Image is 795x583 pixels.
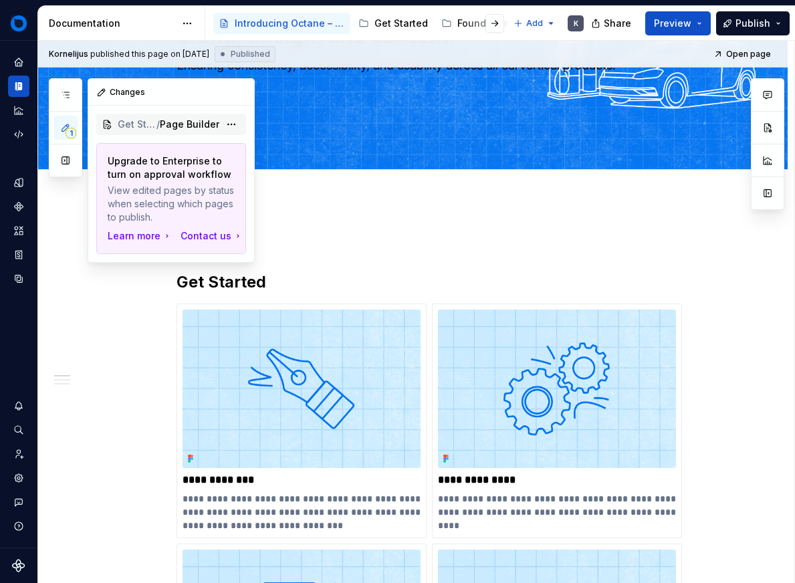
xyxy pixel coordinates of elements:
a: Analytics [8,100,29,121]
span: Published [231,49,270,60]
span: Get Started / For Content Editors [118,118,156,131]
svg: Supernova Logo [12,559,25,572]
button: Add [509,14,560,33]
a: Storybook stories [8,244,29,265]
div: Documentation [49,17,175,30]
a: Home [8,51,29,73]
a: Invite team [8,443,29,465]
a: Introducing Octane – a single source of truth for brand, design, and content. [213,13,350,34]
a: Get Started / For Content Editors/Page Builder [96,114,246,135]
a: Data sources [8,268,29,289]
span: Page Builder [160,118,219,131]
button: Notifications [8,395,29,417]
span: Publish [735,17,770,30]
div: K [574,18,578,29]
img: 26998d5e-8903-4050-8939-6da79a9ddf72.png [11,15,27,31]
a: Open page [709,45,777,64]
span: Add [526,18,543,29]
span: Preview [654,17,691,30]
button: Search ⌘K [8,419,29,441]
p: Upgrade to Enterprise to turn on approval workflow [108,154,235,181]
span: Share [604,17,631,30]
a: Get Started [353,13,433,34]
a: Contact us [181,229,243,243]
p: View edited pages by status when selecting which pages to publish. [108,184,235,224]
div: published this page on [DATE] [90,49,209,60]
span: / [156,118,160,131]
button: Contact support [8,491,29,513]
a: Design tokens [8,172,29,193]
span: Kornelijus [49,49,88,60]
span: Open page [726,49,771,60]
a: Foundations [436,13,521,34]
a: Code automation [8,124,29,145]
button: Share [584,11,640,35]
button: Publish [716,11,790,35]
span: 1 [66,128,76,138]
button: Preview [645,11,711,35]
img: 297747e1-9622-4758-892c-503df4245a42.png [183,310,421,468]
a: Assets [8,220,29,241]
img: 53902153-7820-4570-927e-348283c16da1.png [438,310,676,468]
div: Foundations [457,17,516,30]
a: Documentation [8,76,29,97]
div: Page tree [213,10,507,37]
div: Changes [88,79,254,106]
a: Settings [8,467,29,489]
a: Components [8,196,29,217]
div: Introducing Octane – a single source of truth for brand, design, and content. [235,17,345,30]
a: Learn more [108,229,173,243]
h2: Get Started [177,271,682,293]
div: Get Started [374,17,428,30]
